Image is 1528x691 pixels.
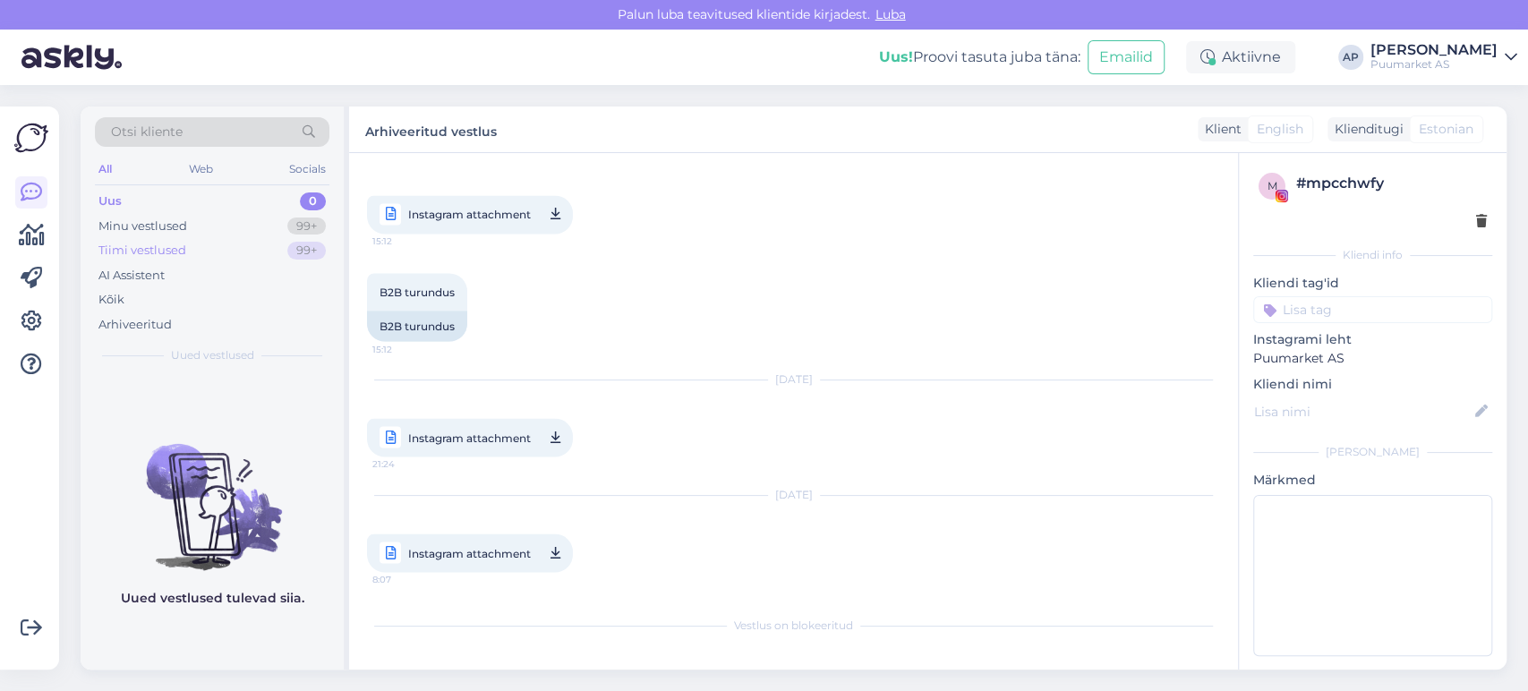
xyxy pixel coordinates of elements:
[367,195,573,234] a: Instagram attachment15:12
[95,158,115,181] div: All
[1088,40,1165,74] button: Emailid
[286,158,329,181] div: Socials
[365,117,497,141] label: Arhiveeritud vestlus
[98,291,124,309] div: Kõik
[870,6,911,22] span: Luba
[287,242,326,260] div: 99+
[367,533,573,572] a: Instagram attachment8:07
[1370,57,1498,72] div: Puumarket AS
[1186,41,1295,73] div: Aktiivne
[367,371,1220,388] div: [DATE]
[408,203,531,226] span: Instagram attachment
[1253,471,1492,490] p: Märkmed
[1327,120,1404,139] div: Klienditugi
[1257,120,1303,139] span: English
[372,567,440,590] span: 8:07
[380,285,455,298] span: B2B turundus
[111,123,183,141] span: Otsi kliente
[734,618,853,634] span: Vestlus on blokeeritud
[408,426,531,448] span: Instagram attachment
[1253,330,1492,349] p: Instagrami leht
[1370,43,1498,57] div: [PERSON_NAME]
[98,218,187,235] div: Minu vestlused
[367,311,467,341] div: B2B turundus
[372,229,440,252] span: 15:12
[98,267,165,285] div: AI Assistent
[372,342,440,355] span: 15:12
[287,218,326,235] div: 99+
[171,347,254,363] span: Uued vestlused
[1198,120,1242,139] div: Klient
[1253,274,1492,293] p: Kliendi tag'id
[1338,45,1363,70] div: AP
[98,192,122,210] div: Uus
[98,242,186,260] div: Tiimi vestlused
[300,192,326,210] div: 0
[367,487,1220,503] div: [DATE]
[372,452,440,474] span: 21:24
[1296,173,1487,194] div: # mpcchwfy
[1254,402,1472,422] input: Lisa nimi
[81,412,344,573] img: No chats
[98,316,172,334] div: Arhiveeritud
[367,418,573,456] a: Instagram attachment21:24
[1253,444,1492,460] div: [PERSON_NAME]
[1370,43,1517,72] a: [PERSON_NAME]Puumarket AS
[1253,247,1492,263] div: Kliendi info
[879,47,1080,68] div: Proovi tasuta juba täna:
[408,542,531,564] span: Instagram attachment
[185,158,217,181] div: Web
[1268,179,1277,192] span: m
[14,121,48,155] img: Askly Logo
[121,589,304,608] p: Uued vestlused tulevad siia.
[1253,296,1492,323] input: Lisa tag
[1253,375,1492,394] p: Kliendi nimi
[1419,120,1473,139] span: Estonian
[1253,349,1492,368] p: Puumarket AS
[879,48,913,65] b: Uus!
